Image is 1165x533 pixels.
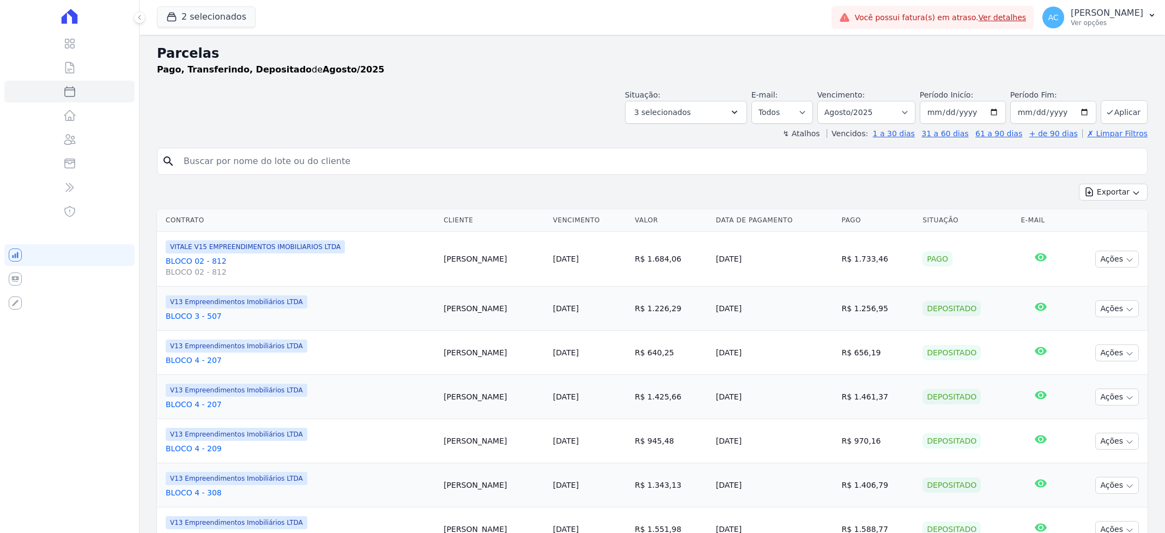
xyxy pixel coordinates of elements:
a: [DATE] [553,481,579,489]
span: AC [1048,14,1059,21]
span: V13 Empreendimentos Imobiliários LTDA [166,384,307,397]
td: [DATE] [712,375,838,419]
td: [PERSON_NAME] [439,463,549,507]
strong: Pago, Transferindo, Depositado [157,64,312,75]
button: Ações [1095,433,1139,450]
button: Ações [1095,251,1139,268]
td: R$ 1.733,46 [837,232,918,287]
span: V13 Empreendimentos Imobiliários LTDA [166,295,307,308]
a: + de 90 dias [1029,129,1078,138]
td: [PERSON_NAME] [439,375,549,419]
button: Exportar [1079,184,1148,201]
span: VITALE V15 EMPREENDIMENTOS IMOBILIARIOS LTDA [166,240,345,253]
th: Contrato [157,209,439,232]
p: Ver opções [1071,19,1143,27]
a: [DATE] [553,392,579,401]
span: Você possui fatura(s) em atraso. [854,12,1026,23]
a: BLOCO 4 - 209 [166,443,435,454]
a: BLOCO 3 - 507 [166,311,435,322]
div: Depositado [923,345,981,360]
div: Pago [923,251,952,266]
button: 2 selecionados [157,7,256,27]
h2: Parcelas [157,44,1148,63]
button: AC [PERSON_NAME] Ver opções [1034,2,1165,33]
button: Ações [1095,389,1139,405]
a: BLOCO 4 - 308 [166,487,435,498]
a: BLOCO 4 - 207 [166,355,435,366]
a: [DATE] [553,348,579,357]
i: search [162,155,175,168]
span: BLOCO 02 - 812 [166,266,435,277]
td: [DATE] [712,463,838,507]
td: [DATE] [712,419,838,463]
a: [DATE] [553,437,579,445]
th: Valor [630,209,712,232]
td: R$ 1.343,13 [630,463,712,507]
div: Depositado [923,301,981,316]
span: V13 Empreendimentos Imobiliários LTDA [166,516,307,529]
a: BLOCO 4 - 207 [166,399,435,410]
td: R$ 945,48 [630,419,712,463]
p: [PERSON_NAME] [1071,8,1143,19]
td: R$ 1.226,29 [630,287,712,331]
button: 3 selecionados [625,101,747,124]
button: Ações [1095,477,1139,494]
td: R$ 1.684,06 [630,232,712,287]
td: R$ 1.406,79 [837,463,918,507]
td: [PERSON_NAME] [439,287,549,331]
td: R$ 656,19 [837,331,918,375]
td: [DATE] [712,232,838,287]
span: 3 selecionados [634,106,691,119]
th: Vencimento [549,209,630,232]
span: V13 Empreendimentos Imobiliários LTDA [166,428,307,441]
div: Depositado [923,477,981,493]
td: [PERSON_NAME] [439,419,549,463]
th: Data de Pagamento [712,209,838,232]
a: 61 a 90 dias [975,129,1022,138]
a: 1 a 30 dias [873,129,915,138]
div: Depositado [923,433,981,449]
th: Situação [918,209,1016,232]
button: Ações [1095,344,1139,361]
a: BLOCO 02 - 812BLOCO 02 - 812 [166,256,435,277]
td: [PERSON_NAME] [439,232,549,287]
td: R$ 1.461,37 [837,375,918,419]
label: Vencimento: [817,90,865,99]
td: [PERSON_NAME] [439,331,549,375]
label: Situação: [625,90,660,99]
button: Aplicar [1101,100,1148,124]
td: R$ 640,25 [630,331,712,375]
div: Depositado [923,389,981,404]
a: ✗ Limpar Filtros [1082,129,1148,138]
td: R$ 1.256,95 [837,287,918,331]
p: de [157,63,384,76]
label: ↯ Atalhos [782,129,820,138]
label: Período Inicío: [920,90,973,99]
span: V13 Empreendimentos Imobiliários LTDA [166,340,307,353]
strong: Agosto/2025 [323,64,384,75]
a: Ver detalhes [979,13,1027,22]
td: [DATE] [712,331,838,375]
td: R$ 1.425,66 [630,375,712,419]
label: Vencidos: [827,129,868,138]
th: Cliente [439,209,549,232]
td: [DATE] [712,287,838,331]
a: [DATE] [553,255,579,263]
span: V13 Empreendimentos Imobiliários LTDA [166,472,307,485]
a: [DATE] [553,304,579,313]
button: Ações [1095,300,1139,317]
th: Pago [837,209,918,232]
label: Período Fim: [1010,89,1096,101]
td: R$ 970,16 [837,419,918,463]
th: E-mail [1017,209,1065,232]
a: 31 a 60 dias [921,129,968,138]
input: Buscar por nome do lote ou do cliente [177,150,1143,172]
label: E-mail: [751,90,778,99]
